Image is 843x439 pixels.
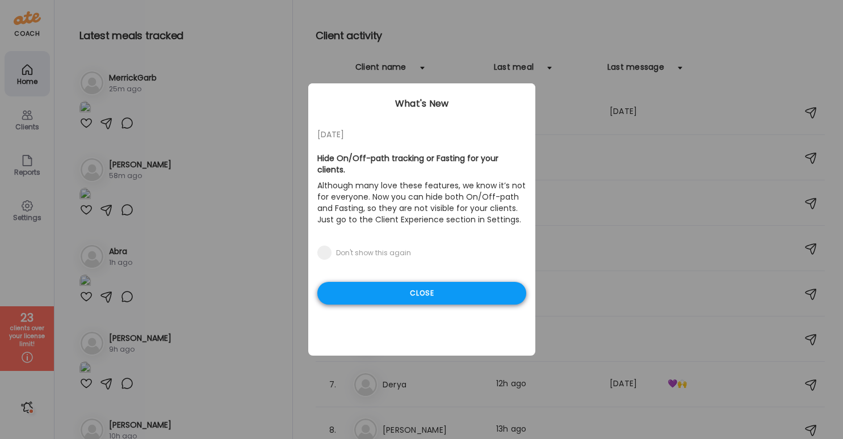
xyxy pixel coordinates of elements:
div: What's New [308,97,535,111]
p: Although many love these features, we know it’s not for everyone. Now you can hide both On/Off-pa... [317,178,526,227]
div: [DATE] [317,128,526,141]
div: Close [317,282,526,305]
b: Hide On/Off-path tracking or Fasting for your clients. [317,153,498,175]
div: Don't show this again [336,248,411,258]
